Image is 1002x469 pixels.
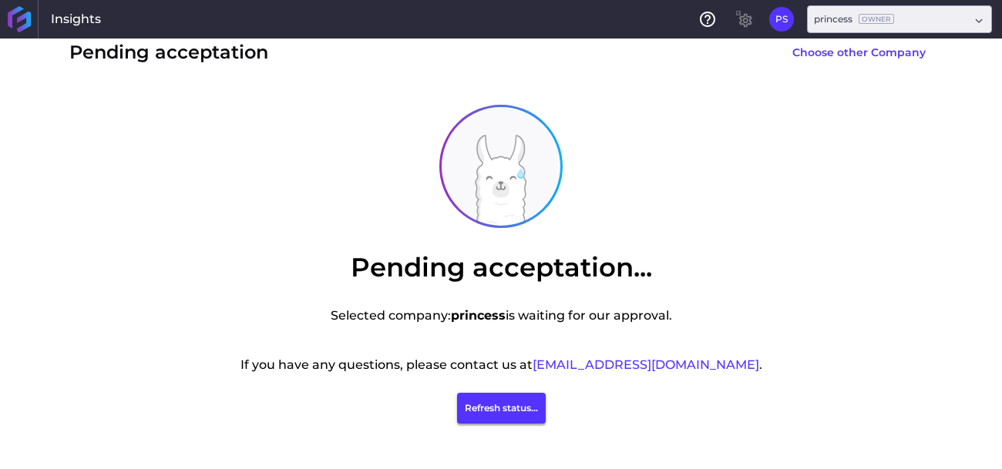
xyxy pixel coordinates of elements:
button: User Menu [769,7,794,32]
div: Pending acceptation [69,39,933,66]
button: Choose other Company [785,40,933,65]
div: princess [814,12,894,26]
div: Dropdown select [807,5,992,33]
strong: princess [451,308,506,323]
button: Refresh status... [457,393,546,424]
h4: Pending acceptation... [351,246,652,288]
a: [EMAIL_ADDRESS][DOMAIN_NAME] [533,357,759,372]
p: If you have any questions, please contact us at . [240,356,762,374]
button: Help [695,7,720,32]
ins: Owner [859,14,894,24]
p: Selected company: is waiting for our approval. [331,307,672,325]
